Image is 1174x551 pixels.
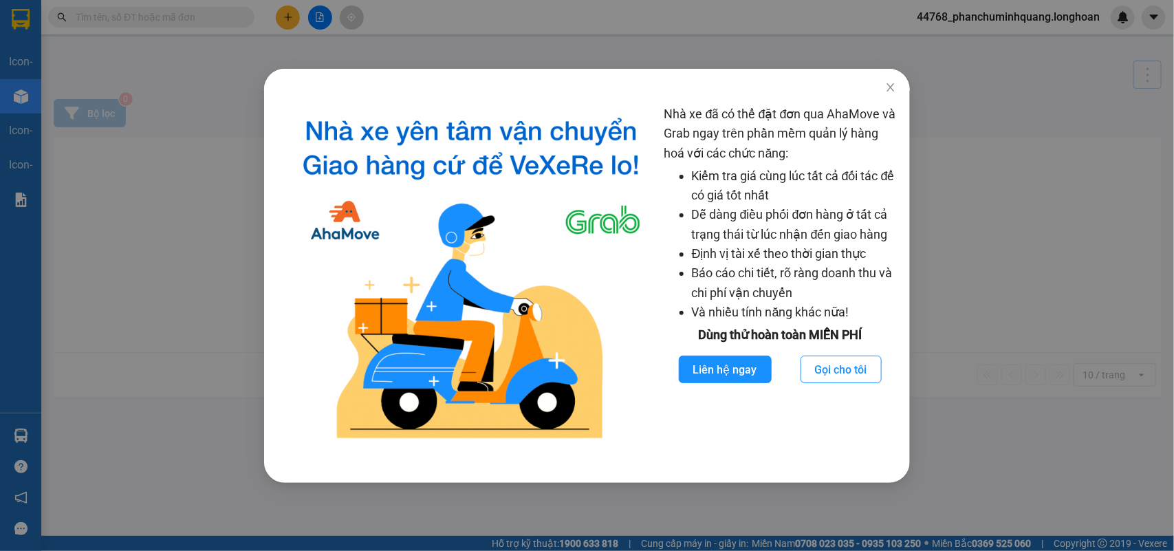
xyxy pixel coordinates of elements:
span: close [885,82,896,93]
li: Báo cáo chi tiết, rõ ràng doanh thu và chi phí vận chuyển [692,263,896,303]
span: Liên hệ ngay [693,361,757,378]
li: Kiểm tra giá cùng lúc tất cả đối tác để có giá tốt nhất [692,166,896,206]
button: Gọi cho tôi [801,356,882,383]
button: Liên hệ ngay [679,356,772,383]
button: Close [871,69,910,107]
li: Dễ dàng điều phối đơn hàng ở tất cả trạng thái từ lúc nhận đến giao hàng [692,205,896,244]
span: Gọi cho tôi [815,361,867,378]
div: Nhà xe đã có thể đặt đơn qua AhaMove và Grab ngay trên phần mềm quản lý hàng hoá với các chức năng: [664,105,896,449]
li: Định vị tài xế theo thời gian thực [692,244,896,263]
li: Và nhiều tính năng khác nữa! [692,303,896,322]
img: logo [289,105,653,449]
div: Dùng thử hoàn toàn MIỄN PHÍ [664,325,896,345]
